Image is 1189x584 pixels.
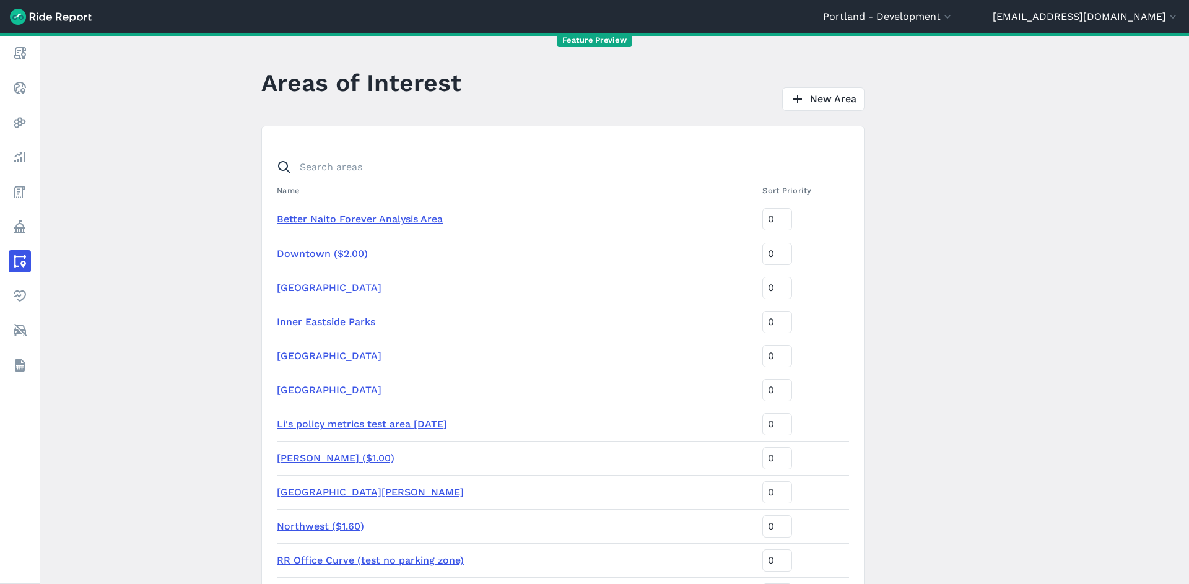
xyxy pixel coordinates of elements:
[823,9,954,24] button: Portland - Development
[9,42,31,64] a: Report
[277,213,443,225] a: Better Naito Forever Analysis Area
[277,350,381,362] a: [GEOGRAPHIC_DATA]
[277,282,381,294] a: [GEOGRAPHIC_DATA]
[277,452,394,464] a: [PERSON_NAME] ($1.00)
[277,554,464,566] a: RR Office Curve (test no parking zone)
[9,320,31,342] a: ModeShift
[277,418,447,430] a: Li's policy metrics test area [DATE]
[277,384,381,396] a: [GEOGRAPHIC_DATA]
[277,316,375,328] a: Inner Eastside Parks
[757,178,849,203] th: Sort Priority
[9,285,31,307] a: Health
[277,178,757,203] th: Name
[9,216,31,238] a: Policy
[9,250,31,272] a: Areas
[993,9,1179,24] button: [EMAIL_ADDRESS][DOMAIN_NAME]
[10,9,92,25] img: Ride Report
[9,77,31,99] a: Realtime
[277,520,364,532] a: Northwest ($1.60)
[269,156,842,178] input: Search areas
[277,248,368,259] a: Downtown ($2.00)
[9,354,31,377] a: Datasets
[261,66,461,100] h1: Areas of Interest
[782,87,865,111] a: New Area
[9,181,31,203] a: Fees
[9,111,31,134] a: Heatmaps
[277,486,464,498] a: [GEOGRAPHIC_DATA][PERSON_NAME]
[9,146,31,168] a: Analyze
[557,34,632,47] span: Feature Preview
